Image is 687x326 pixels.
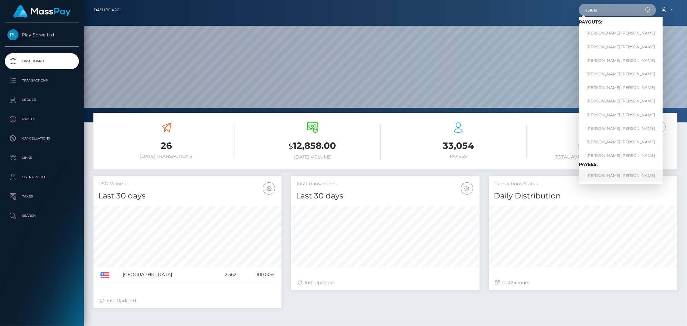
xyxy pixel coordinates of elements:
[5,130,79,147] a: Cancellations
[579,27,663,39] a: [PERSON_NAME] [PERSON_NAME]
[7,192,76,201] p: Taxes
[496,279,671,286] div: Last hours
[579,54,663,66] a: [PERSON_NAME] [PERSON_NAME]
[212,267,239,282] td: 2,562
[244,139,380,153] h3: 12,858.00
[579,149,663,161] a: [PERSON_NAME] [PERSON_NAME]
[536,154,673,160] h6: Total Available Balance for Payouts
[7,29,18,40] img: Play Spree Ltd
[100,272,109,278] img: US.png
[13,5,71,18] img: MassPay Logo
[494,181,673,187] h5: Transactions Status
[239,267,277,282] td: 100.00%
[5,188,79,205] a: Taxes
[578,142,583,151] small: $
[296,190,474,202] h4: Last 30 days
[289,142,293,151] small: $
[120,267,211,282] td: [GEOGRAPHIC_DATA]
[7,114,76,124] p: Payees
[7,56,76,66] p: Dashboard
[579,82,663,94] a: [PERSON_NAME] [PERSON_NAME]
[98,139,234,152] h3: 26
[7,211,76,221] p: Search
[390,154,527,159] h6: Payees
[5,32,79,38] span: Play Spree Ltd
[579,169,663,181] a: [PERSON_NAME] [PERSON_NAME]
[579,68,663,80] a: [PERSON_NAME] [PERSON_NAME]
[536,139,673,153] h3: 130,370.97
[296,181,474,187] h5: Total Transactions
[390,139,527,152] h3: 33,054
[98,190,277,202] h4: Last 30 days
[98,154,234,159] h6: [DATE] Transactions
[511,280,517,285] span: 24
[579,162,663,167] h6: Payees:
[494,190,673,202] h4: Daily Distribution
[5,92,79,108] a: Ledger
[7,172,76,182] p: User Profile
[579,19,663,25] h6: Payouts:
[5,208,79,224] a: Search
[7,95,76,105] p: Ledger
[7,153,76,163] p: Links
[298,279,473,286] div: Just Updated
[5,150,79,166] a: Links
[98,181,277,187] h5: USD Volume
[5,111,79,127] a: Payees
[100,297,275,304] div: Just Updated
[579,122,663,134] a: [PERSON_NAME] [PERSON_NAME]
[7,76,76,85] p: Transactions
[579,41,663,53] a: [PERSON_NAME] [PERSON_NAME]
[579,136,663,148] a: [PERSON_NAME] [PERSON_NAME]
[579,4,639,16] input: Search...
[579,109,663,121] a: [PERSON_NAME] [PERSON_NAME]
[94,3,120,17] a: Dashboard
[5,169,79,185] a: User Profile
[244,154,380,160] h6: [DATE] Volume
[7,134,76,143] p: Cancellations
[5,53,79,69] a: Dashboard
[5,72,79,89] a: Transactions
[579,95,663,107] a: [PERSON_NAME] [PERSON_NAME]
